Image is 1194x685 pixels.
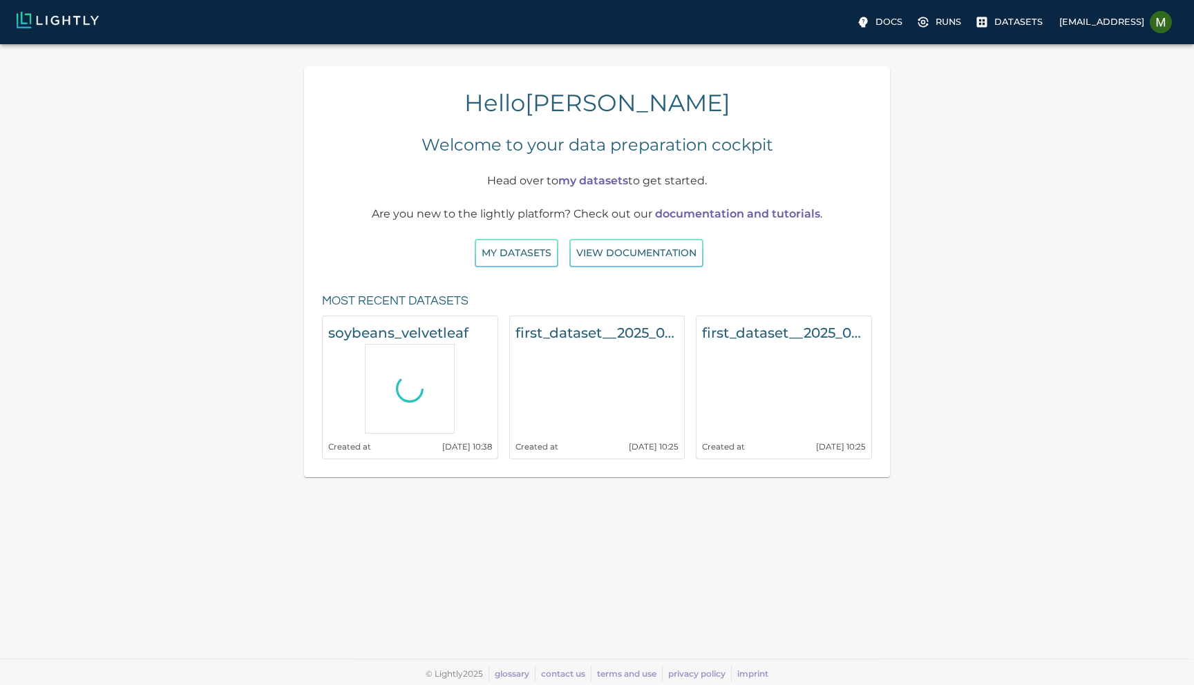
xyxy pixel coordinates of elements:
[363,173,831,189] p: Head over to to get started.
[442,442,492,452] small: [DATE] 10:38
[913,11,967,33] label: Runs
[426,668,483,679] span: © Lightly 2025
[515,442,558,452] small: Created at
[994,15,1043,28] p: Datasets
[495,668,529,679] a: glossary
[475,246,558,259] a: My Datasets
[972,11,1048,33] label: Datasets
[328,322,492,344] h6: soybeans_velvetleaf
[696,316,872,459] a: first_dataset__2025_07_01__08_25_14Created at[DATE] 10:25
[668,668,726,679] a: privacy policy
[853,11,908,33] label: Docs
[1059,15,1144,28] p: [EMAIL_ADDRESS]
[315,88,879,117] h4: Hello [PERSON_NAME]
[816,442,866,452] small: [DATE] 10:25
[702,442,745,452] small: Created at
[569,246,703,259] a: View documentation
[1150,11,1172,33] img: Malte Ebner
[515,322,679,344] h6: first_dataset__2025_07_01__08_25_48
[569,239,703,267] button: View documentation
[629,442,679,452] small: [DATE] 10:25
[363,206,831,222] p: Are you new to the lightly platform? Check out our .
[322,316,498,459] a: soybeans_velvetleafCreated at[DATE] 10:38
[421,134,773,156] h5: Welcome to your data preparation cockpit
[558,174,628,187] a: my datasets
[17,12,99,28] img: Lightly
[936,15,961,28] p: Runs
[737,668,768,679] a: imprint
[875,15,902,28] p: Docs
[322,291,468,312] h6: Most recent datasets
[475,239,558,267] button: My Datasets
[328,442,371,452] small: Created at
[597,668,656,679] a: terms and use
[541,668,585,679] a: contact us
[1054,7,1177,37] label: [EMAIL_ADDRESS]Malte Ebner
[509,316,685,459] a: first_dataset__2025_07_01__08_25_48Created at[DATE] 10:25
[655,207,820,220] a: documentation and tutorials
[702,322,866,344] h6: first_dataset__2025_07_01__08_25_14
